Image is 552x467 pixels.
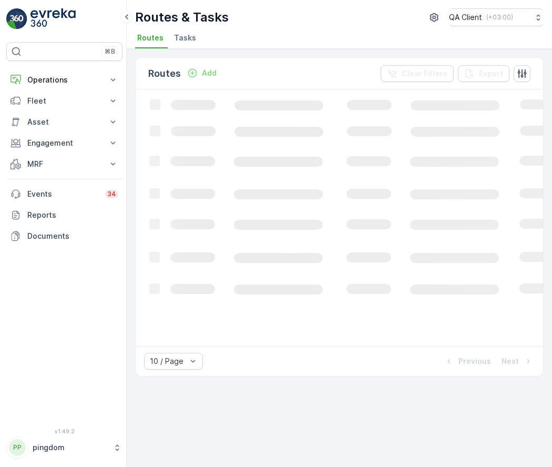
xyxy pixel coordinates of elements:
button: Engagement [6,133,122,154]
span: Routes [137,33,163,43]
p: Engagement [27,138,101,148]
span: Tasks [174,33,196,43]
p: Reports [27,210,118,220]
button: Previous [443,355,492,368]
p: Fleet [27,96,101,106]
button: Add [183,67,221,79]
button: Asset [6,111,122,133]
button: PPpingdom [6,436,122,459]
p: ⌘B [105,47,115,56]
p: Export [479,68,503,79]
button: Clear Filters [381,65,454,82]
p: 34 [107,190,116,198]
button: Export [458,65,509,82]
p: Documents [27,231,118,241]
p: Add [202,68,217,78]
p: MRF [27,159,101,169]
p: Routes [148,66,181,81]
span: v 1.49.2 [6,428,122,434]
div: PP [9,439,26,456]
p: Next [502,356,519,367]
button: QA Client(+03:00) [449,8,544,26]
p: Routes & Tasks [135,9,229,26]
p: ( +03:00 ) [486,13,513,22]
p: Clear Filters [402,68,447,79]
a: Documents [6,226,122,247]
p: Asset [27,117,101,127]
img: logo [6,8,27,29]
p: pingdom [33,442,108,453]
a: Events34 [6,184,122,205]
p: QA Client [449,12,482,23]
img: logo_light-DOdMpM7g.png [30,8,76,29]
p: Events [27,189,99,199]
button: Operations [6,69,122,90]
a: Reports [6,205,122,226]
button: MRF [6,154,122,175]
p: Operations [27,75,101,85]
button: Next [500,355,535,368]
button: Fleet [6,90,122,111]
p: Previous [458,356,491,367]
